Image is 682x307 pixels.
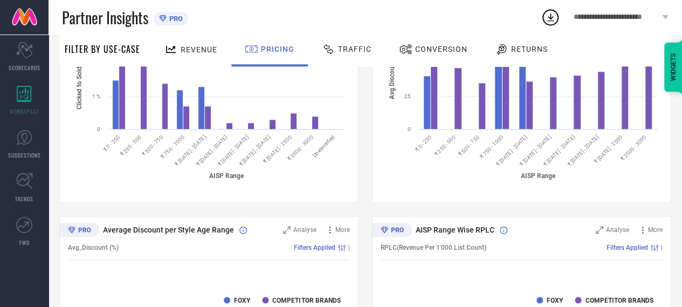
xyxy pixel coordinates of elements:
span: Traffic [338,45,371,53]
text: ₹ [DATE] - [DATE] [216,133,250,167]
span: | [661,244,663,251]
span: Partner Insights [62,6,148,29]
span: AISP Range Wise RPLC [416,226,494,234]
text: ₹ [DATE] - [DATE] [238,133,271,167]
text: ₹ 500 - 750 [140,133,164,157]
span: PRO [167,15,183,23]
text: ₹ [DATE] - [DATE] [195,133,229,167]
span: More [335,226,350,234]
text: ₹ 2500 - 3000 [286,133,314,161]
text: Unidentified [312,133,336,158]
span: Filters Applied [294,244,335,251]
text: ₹ [DATE] - 2500 [593,133,623,164]
tspan: AISP Range [209,172,244,179]
tspan: Clicked to Sold Ratio [75,50,83,110]
span: Avg_Discount (%) [68,244,119,251]
svg: Zoom [283,226,291,234]
text: ₹ [DATE] - [DATE] [494,133,528,167]
span: Returns [511,45,548,53]
text: COMPETITOR BRANDS [272,297,340,304]
text: ₹ 250 - 500 [433,133,457,157]
text: ₹ 0 - 250 [414,133,433,152]
span: WORKSPACE [10,107,39,115]
span: FWD [19,238,30,247]
text: ₹ [DATE] - [DATE] [174,133,207,167]
span: Filter By Use-Case [65,43,140,56]
span: Average Discount per Style Age Range [103,226,234,234]
text: 0 [97,126,100,132]
text: ₹ 250 - 500 [119,133,143,157]
text: ₹ 0 - 250 [102,133,121,152]
span: Analyse [606,226,629,234]
div: Premium [59,223,99,239]
text: ₹ [DATE] - 2500 [262,133,293,164]
text: FOXY [234,297,251,304]
text: ₹ 500 - 750 [457,133,480,157]
span: More [648,226,663,234]
span: TRENDS [15,195,33,203]
span: Conversion [415,45,467,53]
div: Premium [372,223,412,239]
span: Pricing [261,45,294,53]
span: | [348,244,350,251]
text: ₹ 750 - 1000 [478,133,504,159]
span: Revenue [181,45,217,54]
text: ₹ [DATE] - [DATE] [566,133,600,167]
text: ₹ 2500 - 3000 [619,133,647,161]
text: 25 [404,93,411,99]
text: FOXY [547,297,563,304]
span: Filters Applied [607,244,648,251]
text: ₹ [DATE] - [DATE] [519,133,552,167]
text: ₹ [DATE] - [DATE] [542,133,576,167]
text: 0 [408,126,411,132]
svg: Zoom [596,226,603,234]
span: RPLC(Revenue Per 1'000 List Count) [381,244,486,251]
tspan: Avg Discount [388,60,396,99]
text: COMPETITOR BRANDS [585,297,653,304]
text: 1 % [92,93,100,99]
span: SCORECARDS [9,64,40,72]
span: SUGGESTIONS [8,151,41,159]
span: Analyse [293,226,316,234]
tspan: AISP Range [521,172,556,179]
text: ₹ 750 - 1000 [160,133,185,159]
div: Open download list [541,8,560,27]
